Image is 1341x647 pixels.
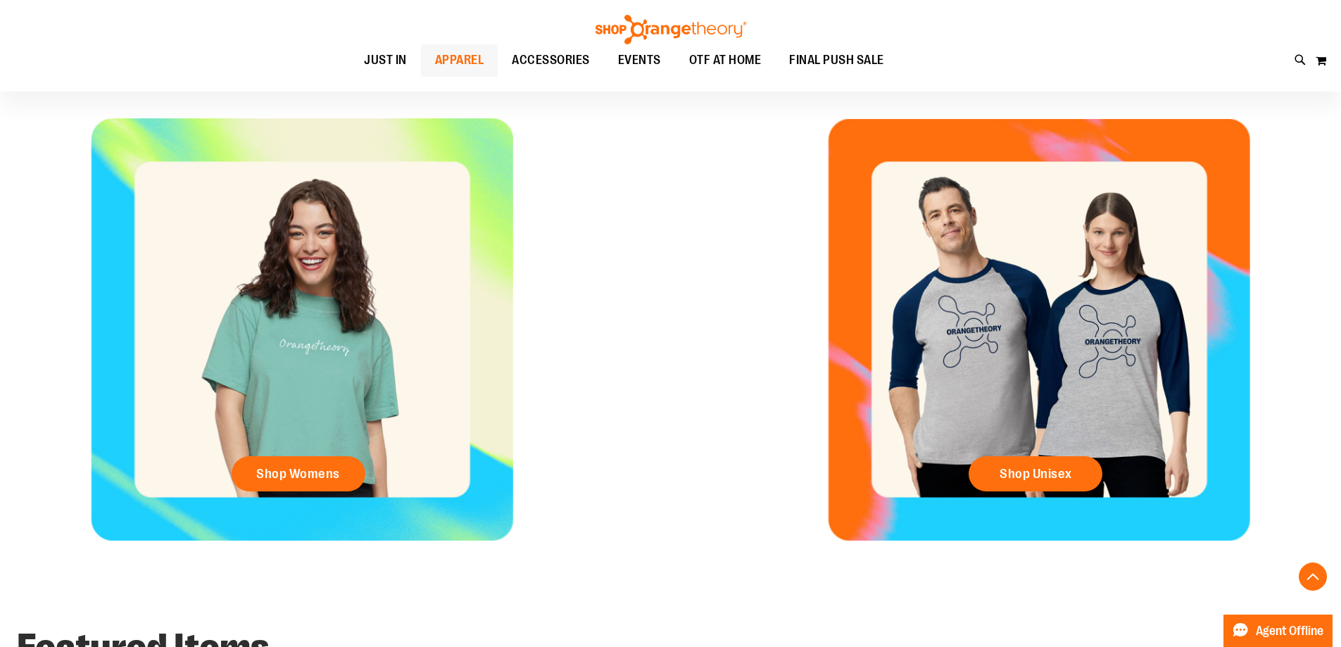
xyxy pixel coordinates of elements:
span: APPAREL [435,44,484,76]
img: Shop Orangetheory [593,15,748,44]
a: FINAL PUSH SALE [775,44,898,77]
a: Shop Unisex [969,456,1102,491]
button: Agent Offline [1223,615,1333,647]
a: JUST IN [350,44,421,77]
span: EVENTS [618,44,661,76]
a: OTF AT HOME [675,44,776,77]
a: Shop Womens [232,456,365,491]
span: FINAL PUSH SALE [789,44,884,76]
span: Agent Offline [1256,624,1323,638]
span: JUST IN [364,44,407,76]
button: Back To Top [1299,563,1327,591]
span: ACCESSORIES [512,44,590,76]
a: ACCESSORIES [498,44,604,77]
span: OTF AT HOME [689,44,762,76]
span: Shop Womens [256,466,340,482]
a: EVENTS [604,44,675,77]
a: APPAREL [421,44,498,77]
span: Shop Unisex [1000,466,1072,482]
